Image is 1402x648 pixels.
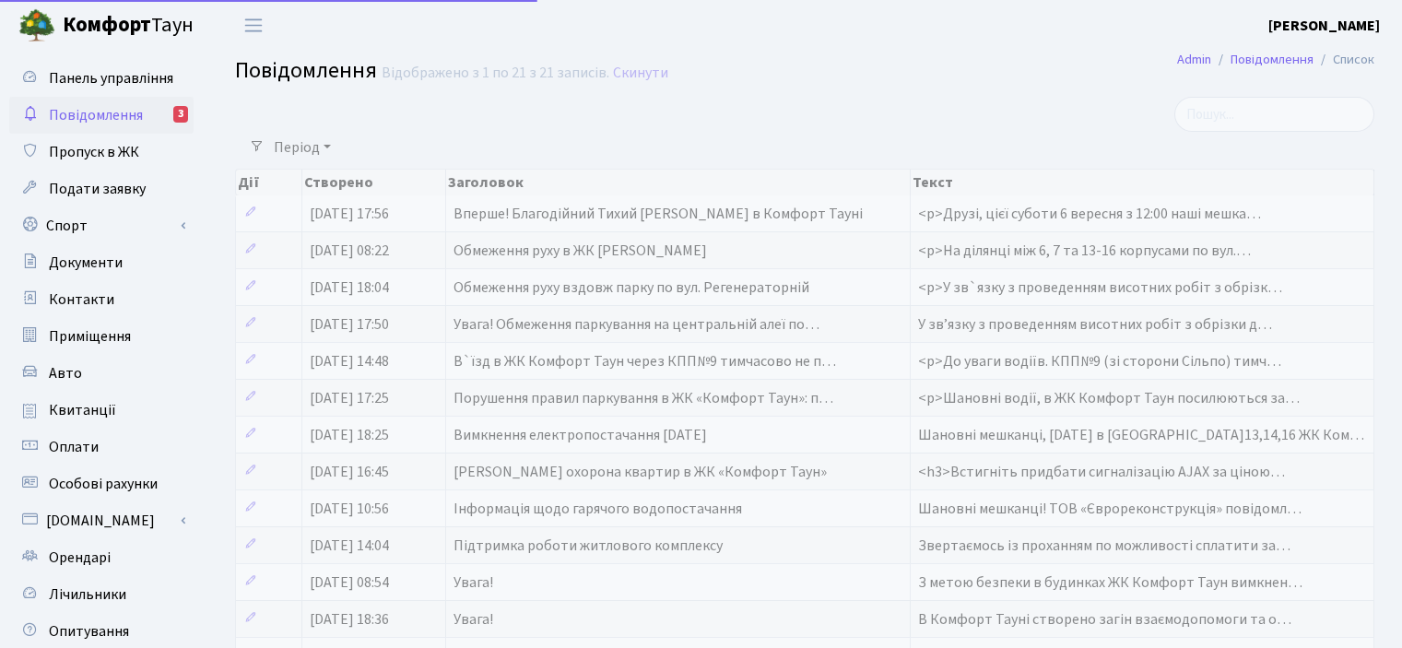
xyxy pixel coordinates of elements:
[9,281,194,318] a: Контакти
[49,68,173,88] span: Панель управління
[454,204,863,224] span: Вперше! Благодійний Тихий [PERSON_NAME] в Комфорт Тауні
[1231,50,1314,69] a: Повідомлення
[9,392,194,429] a: Квитанції
[310,425,389,445] span: [DATE] 18:25
[911,170,1374,195] th: Текст
[613,65,668,82] a: Скинути
[310,277,389,298] span: [DATE] 18:04
[49,437,99,457] span: Оплати
[454,462,827,482] span: [PERSON_NAME] охорона квартир в ЖК «Комфорт Таун»
[310,204,389,224] span: [DATE] 17:56
[9,97,194,134] a: Повідомлення3
[49,253,123,273] span: Документи
[454,536,723,556] span: Підтримка роботи житлового комплексу
[454,351,836,371] span: В`їзд в ЖК Комфорт Таун через КПП№9 тимчасово не п…
[9,207,194,244] a: Спорт
[236,170,302,195] th: Дії
[454,499,742,519] span: Інформація щодо гарячого водопостачання
[1174,97,1374,132] input: Пошук...
[454,277,809,298] span: Обмеження руху вздовж парку по вул. Регенераторній
[9,355,194,392] a: Авто
[454,572,493,593] span: Увага!
[310,462,389,482] span: [DATE] 16:45
[918,425,1364,445] span: Шановні мешканці, [DATE] в [GEOGRAPHIC_DATA]13,14,16 ЖК Ком…
[310,499,389,519] span: [DATE] 10:56
[454,425,707,445] span: Вимкнення електропостачання [DATE]
[173,106,188,123] div: 3
[49,142,139,162] span: Пропуск в ЖК
[454,388,833,408] span: Порушення правил паркування в ЖК «Комфорт Таун»: п…
[918,609,1291,630] span: В Комфорт Тауні створено загін взаємодопомоги та о…
[302,170,446,195] th: Створено
[918,572,1302,593] span: З метою безпеки в будинках ЖК Комфорт Таун вимкнен…
[454,314,819,335] span: Увага! Обмеження паркування на центральній алеї по…
[310,314,389,335] span: [DATE] 17:50
[9,539,194,576] a: Орендарі
[918,314,1272,335] span: У звʼязку з проведенням висотних робіт з обрізки д…
[49,400,116,420] span: Квитанції
[310,388,389,408] span: [DATE] 17:25
[310,241,389,261] span: [DATE] 08:22
[49,621,129,642] span: Опитування
[310,609,389,630] span: [DATE] 18:36
[9,171,194,207] a: Подати заявку
[918,499,1302,519] span: Шановні мешканці! ТОВ «Єврореконструкція» повідомл…
[9,429,194,465] a: Оплати
[49,548,111,568] span: Орендарі
[63,10,151,40] b: Комфорт
[454,609,493,630] span: Увага!
[454,241,707,261] span: Обмеження руху в ЖК [PERSON_NAME]
[1268,16,1380,36] b: [PERSON_NAME]
[49,105,143,125] span: Повідомлення
[918,536,1290,556] span: Звертаємось із проханням по можливості сплатити за…
[918,351,1281,371] span: <p>До уваги водіїв. КПП№9 (зі сторони Сільпо) тимч…
[918,462,1285,482] span: <h3>Встигніть придбати сигналізацію AJAX за ціною…
[18,7,55,44] img: logo.png
[1177,50,1211,69] a: Admin
[382,65,609,82] div: Відображено з 1 по 21 з 21 записів.
[49,584,126,605] span: Лічильники
[310,536,389,556] span: [DATE] 14:04
[49,179,146,199] span: Подати заявку
[9,465,194,502] a: Особові рахунки
[918,204,1261,224] span: <p>Друзі, цієї суботи 6 вересня з 12:00 наші мешка…
[9,576,194,613] a: Лічильники
[310,351,389,371] span: [DATE] 14:48
[918,277,1282,298] span: <p>У зв`язку з проведенням висотних робіт з обрізк…
[446,170,911,195] th: Заголовок
[9,244,194,281] a: Документи
[230,10,277,41] button: Переключити навігацію
[1149,41,1402,79] nav: breadcrumb
[235,54,377,87] span: Повідомлення
[49,363,82,383] span: Авто
[49,289,114,310] span: Контакти
[9,318,194,355] a: Приміщення
[266,132,338,163] a: Період
[63,10,194,41] span: Таун
[918,388,1300,408] span: <p>Шановні водії, в ЖК Комфорт Таун посилюються за…
[1314,50,1374,70] li: Список
[9,60,194,97] a: Панель управління
[918,241,1251,261] span: <p>На ділянці між 6, 7 та 13-16 корпусами по вул.…
[310,572,389,593] span: [DATE] 08:54
[49,474,158,494] span: Особові рахунки
[1268,15,1380,37] a: [PERSON_NAME]
[9,502,194,539] a: [DOMAIN_NAME]
[49,326,131,347] span: Приміщення
[9,134,194,171] a: Пропуск в ЖК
